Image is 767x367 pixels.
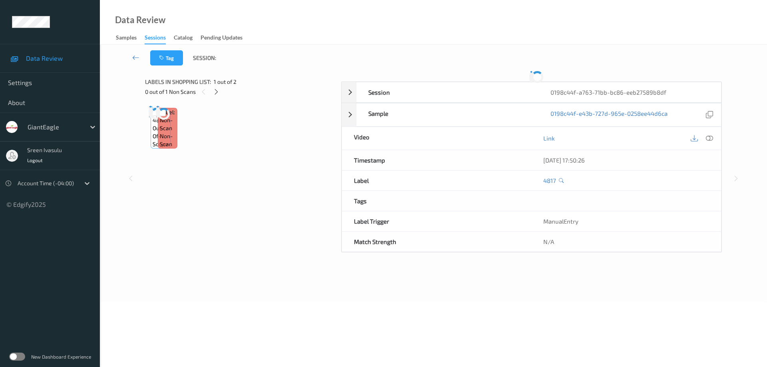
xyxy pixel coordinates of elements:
div: Timestamp [342,150,532,170]
div: N/A [531,232,721,252]
div: ManualEntry [531,211,721,231]
span: Session: [193,54,216,62]
a: Sessions [145,32,174,44]
div: [DATE] 17:50:26 [543,156,709,164]
div: Label Trigger [342,211,532,231]
a: Catalog [174,32,201,44]
a: Pending Updates [201,32,250,44]
div: Sessions [145,34,166,44]
div: Match Strength [342,232,532,252]
span: non-scan [160,132,175,148]
div: Tags [342,191,532,211]
div: Sample0198c44f-e43b-727d-965e-0258ee44d6ca [342,103,721,127]
a: Link [543,134,555,142]
a: 4817 [543,177,556,184]
div: Sample [356,103,539,126]
div: Pending Updates [201,34,242,44]
span: Label: Non-Scan [160,108,175,132]
span: 1 out of 2 [214,78,236,86]
div: Session [356,82,539,102]
a: Samples [116,32,145,44]
div: 0198c44f-a763-71bb-bc86-eeb27589b8df [538,82,721,102]
div: Data Review [115,16,165,24]
button: Tag [150,50,183,65]
div: Session0198c44f-a763-71bb-bc86-eeb27589b8df [342,82,721,103]
div: 0 out of 1 Non Scans [145,87,336,97]
div: Label [342,171,532,190]
span: out-of-scope [153,124,168,148]
div: Catalog [174,34,193,44]
a: 0198c44f-e43b-727d-965e-0258ee44d6ca [550,109,668,120]
span: Labels in shopping list: [145,78,211,86]
div: Samples [116,34,137,44]
div: Video [342,127,532,150]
